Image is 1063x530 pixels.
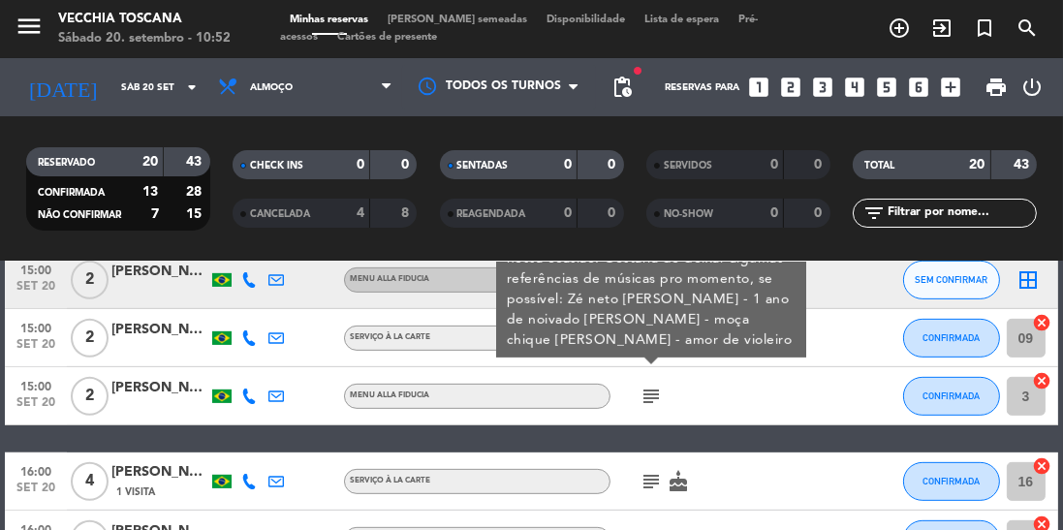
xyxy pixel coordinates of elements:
i: turned_in_not [973,16,996,40]
span: CANCELADA [250,209,310,219]
button: SEM CONFIRMAR [903,261,1000,299]
strong: 43 [186,155,205,169]
span: set 20 [12,482,60,504]
i: arrow_drop_down [180,76,203,99]
button: CONFIRMADA [903,377,1000,416]
div: LOG OUT [1016,58,1048,116]
strong: 0 [564,206,572,220]
strong: 0 [357,158,364,171]
button: CONFIRMADA [903,462,1000,501]
strong: 8 [401,206,413,220]
i: menu [15,12,44,41]
span: set 20 [12,396,60,419]
strong: 0 [814,158,826,171]
i: search [1016,16,1039,40]
div: Vecchia Toscana [58,10,231,29]
span: SERVIDOS [664,161,712,171]
span: 15:00 [12,258,60,280]
i: cancel [1033,313,1052,332]
div: [PERSON_NAME] [111,377,208,399]
i: subject [640,385,663,408]
i: cancel [1033,456,1052,476]
span: 16:00 [12,459,60,482]
i: subject [640,470,663,493]
span: Minhas reservas [280,15,378,25]
span: Serviço à la carte [350,333,430,341]
span: 2 [71,319,109,358]
div: [PERSON_NAME] [111,461,208,483]
button: CONFIRMADA [903,319,1000,358]
span: 4 [71,462,109,501]
strong: 0 [770,206,778,220]
span: 15:00 [12,374,60,396]
div: Sábado 20. setembro - 10:52 [58,29,231,48]
span: 1 Visita [116,484,155,500]
div: [PERSON_NAME] [111,261,208,283]
span: RESERVADO [38,158,95,168]
span: CONFIRMADA [922,476,980,486]
i: exit_to_app [930,16,954,40]
i: looks_4 [842,75,867,100]
i: looks_6 [906,75,931,100]
span: 15:00 [12,316,60,338]
span: Lista de espera [635,15,729,25]
span: Serviço à la carte [350,477,430,484]
span: CONFIRMADA [38,188,105,198]
span: fiber_manual_record [632,65,643,77]
strong: 0 [814,206,826,220]
div: [PERSON_NAME] [111,319,208,341]
i: power_settings_new [1020,76,1044,99]
strong: 4 [357,206,364,220]
i: add_box [938,75,963,100]
button: menu [15,12,44,47]
strong: 0 [564,158,572,171]
input: Filtrar por nome... [886,203,1036,224]
span: Disponibilidade [537,15,635,25]
strong: 0 [770,158,778,171]
strong: 43 [1014,158,1033,171]
strong: 0 [401,158,413,171]
span: Menu alla Fiducia [350,275,429,283]
span: pending_actions [610,76,634,99]
span: TOTAL [864,161,894,171]
span: [PERSON_NAME] semeadas [378,15,537,25]
span: print [985,76,1008,99]
strong: 20 [970,158,985,171]
span: 2 [71,261,109,299]
span: SEM CONFIRMAR [915,274,987,285]
span: REAGENDADA [457,209,526,219]
span: CONFIRMADA [922,390,980,401]
i: filter_list [862,202,886,225]
span: NO-SHOW [664,209,713,219]
strong: 13 [142,185,158,199]
span: Menu alla Fiducia [350,391,429,399]
i: looks_one [746,75,771,100]
span: Reservas para [665,82,739,93]
strong: 20 [142,155,158,169]
span: 2 [71,377,109,416]
span: Almoço [250,82,293,93]
span: NÃO CONFIRMAR [38,210,121,220]
span: set 20 [12,280,60,302]
span: CHECK INS [250,161,303,171]
strong: 0 [608,158,619,171]
i: [DATE] [15,67,111,108]
span: Cartões de presente [328,32,447,43]
span: CONFIRMADA [922,332,980,343]
i: looks_5 [874,75,899,100]
i: looks_3 [810,75,835,100]
strong: 15 [186,207,205,221]
strong: 28 [186,185,205,199]
span: SENTADAS [457,161,509,171]
i: border_all [1017,268,1041,292]
strong: 0 [608,206,619,220]
strong: 7 [151,207,159,221]
i: cake [667,470,690,493]
i: cancel [1033,371,1052,390]
i: add_circle_outline [888,16,911,40]
span: set 20 [12,338,60,360]
i: looks_two [778,75,803,100]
